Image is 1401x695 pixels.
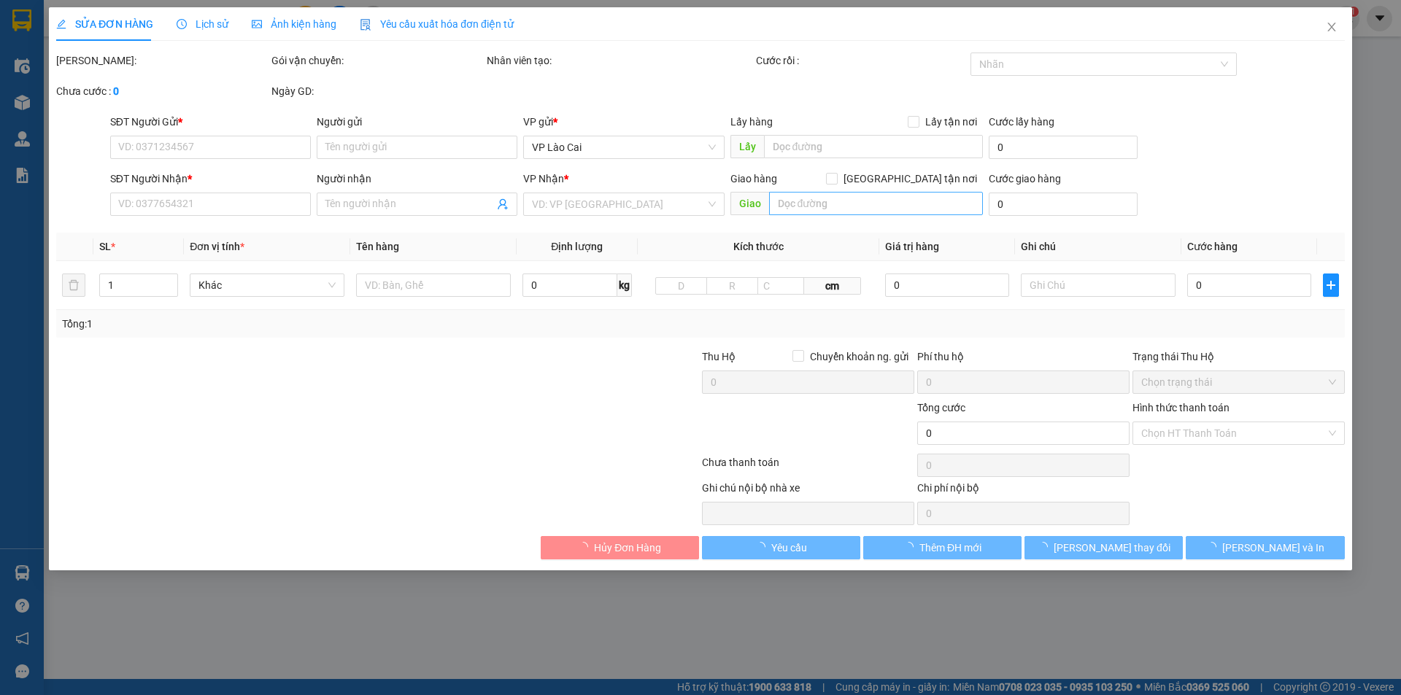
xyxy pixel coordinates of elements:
label: Hình thức thanh toán [1132,402,1230,413]
span: loading [578,542,594,552]
div: Chi phí nội bộ [917,480,1130,502]
input: Dọc đường [769,192,983,215]
span: Thu Hộ [702,351,736,362]
span: Kích thước [733,241,784,252]
div: Người gửi [317,114,517,130]
button: Close [1311,7,1352,48]
span: Chuyển khoản ng. gửi [804,349,914,365]
input: D [656,277,708,295]
span: Lấy tận nơi [919,114,983,130]
span: Khác [199,274,336,296]
label: Cước giao hàng [989,173,1061,185]
div: VP gửi [524,114,725,130]
span: kg [617,273,632,297]
span: Giao [730,192,769,215]
div: Cước rồi : [756,53,968,69]
span: Chọn trạng thái [1141,371,1336,393]
div: Ghi chú nội bộ nhà xe [702,480,914,502]
span: clock-circle [177,19,187,29]
span: Yêu cầu [771,540,807,556]
span: SỬA ĐƠN HÀNG [56,18,153,30]
div: SĐT Người Nhận [110,171,311,187]
label: Cước lấy hàng [989,116,1054,128]
span: Yêu cầu xuất hóa đơn điện tử [360,18,514,30]
button: plus [1324,273,1339,297]
span: Tổng cước [917,402,965,413]
span: edit [56,19,66,29]
span: user-add [498,198,509,210]
div: Tổng: 1 [62,316,541,332]
span: Giao hàng [730,173,777,185]
span: Định lượng [551,241,603,252]
span: loading [1206,542,1222,552]
input: Dọc đường [764,135,983,158]
span: plus [1324,279,1338,291]
div: Nhân viên tạo: [487,53,753,69]
th: Ghi chú [1016,233,1182,261]
div: Chưa thanh toán [700,454,916,480]
div: Phí thu hộ [917,349,1130,370]
span: picture [252,19,262,29]
span: Hủy Đơn Hàng [594,540,661,556]
b: 0 [113,85,119,97]
input: VD: Bàn, Ghế [356,273,511,297]
input: C [757,277,804,295]
span: loading [755,542,771,552]
span: Giá trị hàng [885,241,939,252]
span: cm [804,277,861,295]
input: Ghi Chú [1022,273,1176,297]
div: Trạng thái Thu Hộ [1132,349,1345,365]
input: R [706,277,758,295]
span: Ảnh kiện hàng [252,18,336,30]
span: loading [1038,542,1054,552]
div: Gói vận chuyển: [271,53,484,69]
div: SĐT Người Gửi [110,114,311,130]
span: Lấy [730,135,764,158]
span: [GEOGRAPHIC_DATA] tận nơi [838,171,983,187]
span: [PERSON_NAME] và In [1222,540,1324,556]
button: delete [62,273,85,297]
img: icon [360,19,371,31]
span: Đơn vị tính [190,241,245,252]
span: SL [99,241,111,252]
span: VP Lào Cai [533,136,716,158]
div: Ngày GD: [271,83,484,99]
div: [PERSON_NAME]: [56,53,269,69]
div: Người nhận [317,171,517,187]
button: [PERSON_NAME] và In [1186,536,1345,559]
button: Yêu cầu [702,536,860,559]
span: Tên hàng [356,241,399,252]
button: Hủy Đơn Hàng [541,536,699,559]
span: close [1326,21,1338,33]
span: Lịch sử [177,18,228,30]
span: Thêm ĐH mới [919,540,981,556]
button: [PERSON_NAME] thay đổi [1024,536,1183,559]
span: [PERSON_NAME] thay đổi [1054,540,1170,556]
span: Lấy hàng [730,116,773,128]
input: Cước lấy hàng [989,136,1138,159]
span: Cước hàng [1187,241,1238,252]
span: loading [903,542,919,552]
div: Chưa cước : [56,83,269,99]
button: Thêm ĐH mới [863,536,1022,559]
input: Cước giao hàng [989,193,1138,216]
span: VP Nhận [524,173,565,185]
